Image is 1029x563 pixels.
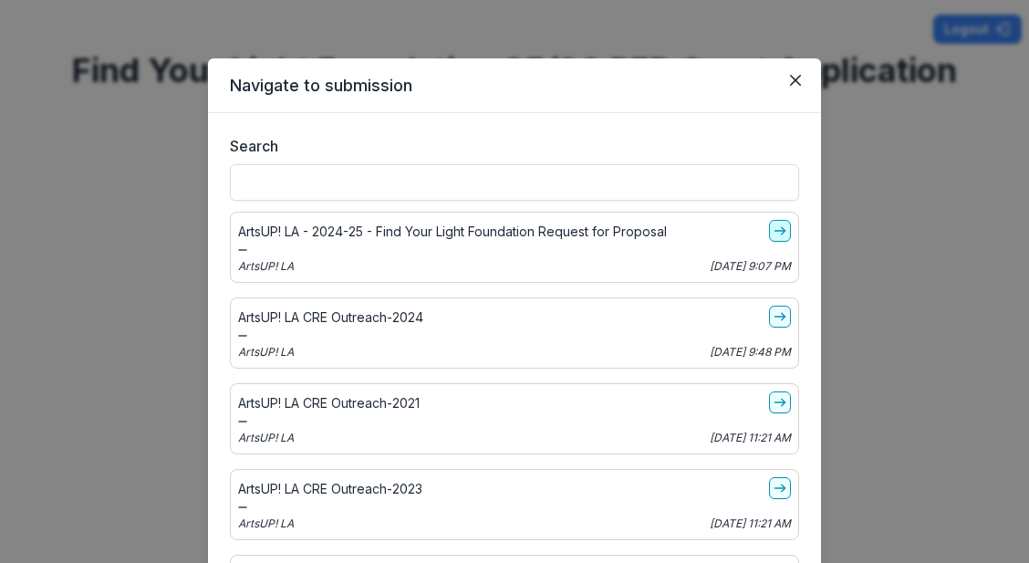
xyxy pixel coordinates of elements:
p: ArtsUP! LA CRE Outreach-2021 [238,393,420,412]
header: Navigate to submission [208,58,821,113]
p: ArtsUP! LA CRE Outreach-2024 [238,308,423,327]
a: go-to [769,220,791,242]
a: go-to [769,477,791,499]
p: [DATE] 9:07 PM [710,258,791,275]
p: ArtsUP! LA [238,344,294,360]
p: ArtsUP! LA [238,430,294,446]
button: Close [781,66,810,95]
a: go-to [769,306,791,328]
p: ArtsUP! LA - 2024-25 - Find Your Light Foundation Request for Proposal [238,222,667,241]
p: [DATE] 11:21 AM [710,430,791,446]
p: ArtsUP! LA [238,258,294,275]
p: [DATE] 11:21 AM [710,516,791,532]
a: go-to [769,391,791,413]
label: Search [230,135,788,157]
p: [DATE] 9:48 PM [710,344,791,360]
p: ArtsUP! LA [238,516,294,532]
p: ArtsUP! LA CRE Outreach-2023 [238,479,422,498]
